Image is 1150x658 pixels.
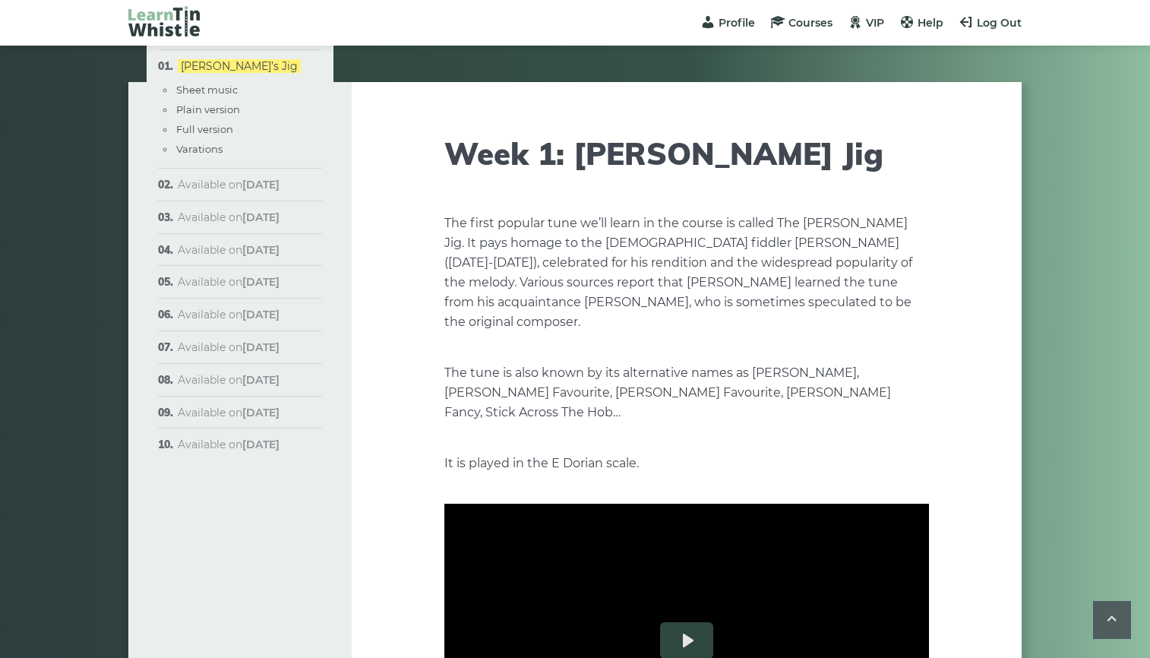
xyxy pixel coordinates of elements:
[866,16,884,30] span: VIP
[178,275,280,289] span: Available on
[176,123,233,135] a: Full version
[899,16,943,30] a: Help
[242,243,280,257] strong: [DATE]
[242,406,280,419] strong: [DATE]
[788,16,832,30] span: Courses
[959,16,1022,30] a: Log Out
[176,84,238,96] a: Sheet music
[918,16,943,30] span: Help
[178,438,280,451] span: Available on
[242,308,280,321] strong: [DATE]
[242,178,280,191] strong: [DATE]
[700,16,755,30] a: Profile
[178,406,280,419] span: Available on
[176,143,223,155] a: Varations
[848,16,884,30] a: VIP
[242,340,280,354] strong: [DATE]
[444,363,929,422] p: The tune is also known by its alternative names as [PERSON_NAME], [PERSON_NAME] Favourite, [PERSO...
[178,243,280,257] span: Available on
[770,16,832,30] a: Courses
[178,308,280,321] span: Available on
[128,6,200,36] img: LearnTinWhistle.com
[242,438,280,451] strong: [DATE]
[444,135,929,172] h1: Week 1: [PERSON_NAME] Jig
[719,16,755,30] span: Profile
[444,454,929,473] p: It is played in the E Dorian scale.
[178,59,301,73] a: [PERSON_NAME]’s Jig
[444,214,929,332] p: The first popular tune we’ll learn in the course is called The [PERSON_NAME] Jig. It pays homage ...
[977,16,1022,30] span: Log Out
[242,210,280,224] strong: [DATE]
[176,103,240,115] a: Plain version
[242,275,280,289] strong: [DATE]
[178,340,280,354] span: Available on
[178,178,280,191] span: Available on
[178,373,280,387] span: Available on
[178,210,280,224] span: Available on
[242,373,280,387] strong: [DATE]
